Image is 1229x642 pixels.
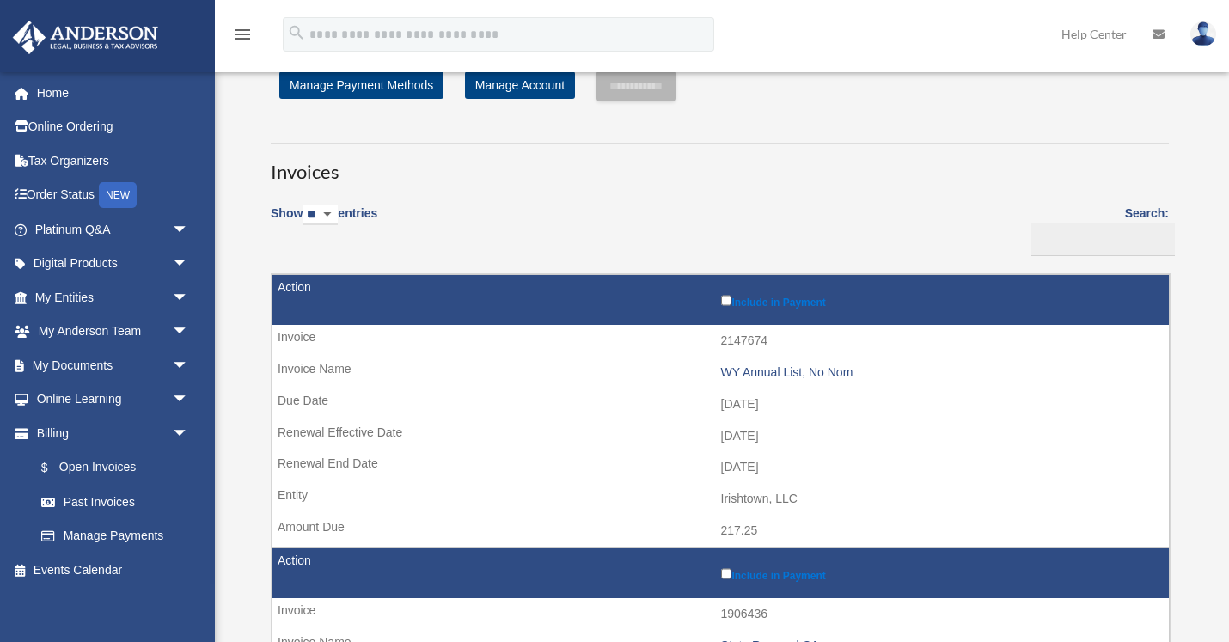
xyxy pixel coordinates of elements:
[172,247,206,282] span: arrow_drop_down
[1190,21,1216,46] img: User Pic
[12,348,215,382] a: My Documentsarrow_drop_down
[12,382,215,417] a: Online Learningarrow_drop_down
[272,515,1169,547] td: 217.25
[12,553,215,587] a: Events Calendar
[172,348,206,383] span: arrow_drop_down
[99,182,137,208] div: NEW
[272,420,1169,453] td: [DATE]
[272,388,1169,421] td: [DATE]
[172,416,206,451] span: arrow_drop_down
[303,205,338,225] select: Showentries
[51,457,59,479] span: $
[721,568,732,579] input: Include in Payment
[12,178,215,213] a: Order StatusNEW
[172,280,206,315] span: arrow_drop_down
[172,382,206,418] span: arrow_drop_down
[271,203,377,242] label: Show entries
[232,24,253,45] i: menu
[172,315,206,350] span: arrow_drop_down
[12,144,215,178] a: Tax Organizers
[721,295,732,306] input: Include in Payment
[24,485,206,519] a: Past Invoices
[721,365,1161,380] div: WY Annual List, No Nom
[1031,223,1175,256] input: Search:
[12,416,206,450] a: Billingarrow_drop_down
[8,21,163,54] img: Anderson Advisors Platinum Portal
[1025,203,1169,256] label: Search:
[24,519,206,553] a: Manage Payments
[12,76,215,110] a: Home
[287,23,306,42] i: search
[272,483,1169,516] td: Irishtown, LLC
[12,110,215,144] a: Online Ordering
[465,71,575,99] a: Manage Account
[271,143,1169,186] h3: Invoices
[12,247,215,281] a: Digital Productsarrow_drop_down
[272,325,1169,358] td: 2147674
[12,212,215,247] a: Platinum Q&Aarrow_drop_down
[272,598,1169,631] td: 1906436
[24,450,198,486] a: $Open Invoices
[172,212,206,248] span: arrow_drop_down
[721,291,1161,309] label: Include in Payment
[12,315,215,349] a: My Anderson Teamarrow_drop_down
[272,451,1169,484] td: [DATE]
[232,30,253,45] a: menu
[12,280,215,315] a: My Entitiesarrow_drop_down
[279,71,443,99] a: Manage Payment Methods
[721,565,1161,582] label: Include in Payment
